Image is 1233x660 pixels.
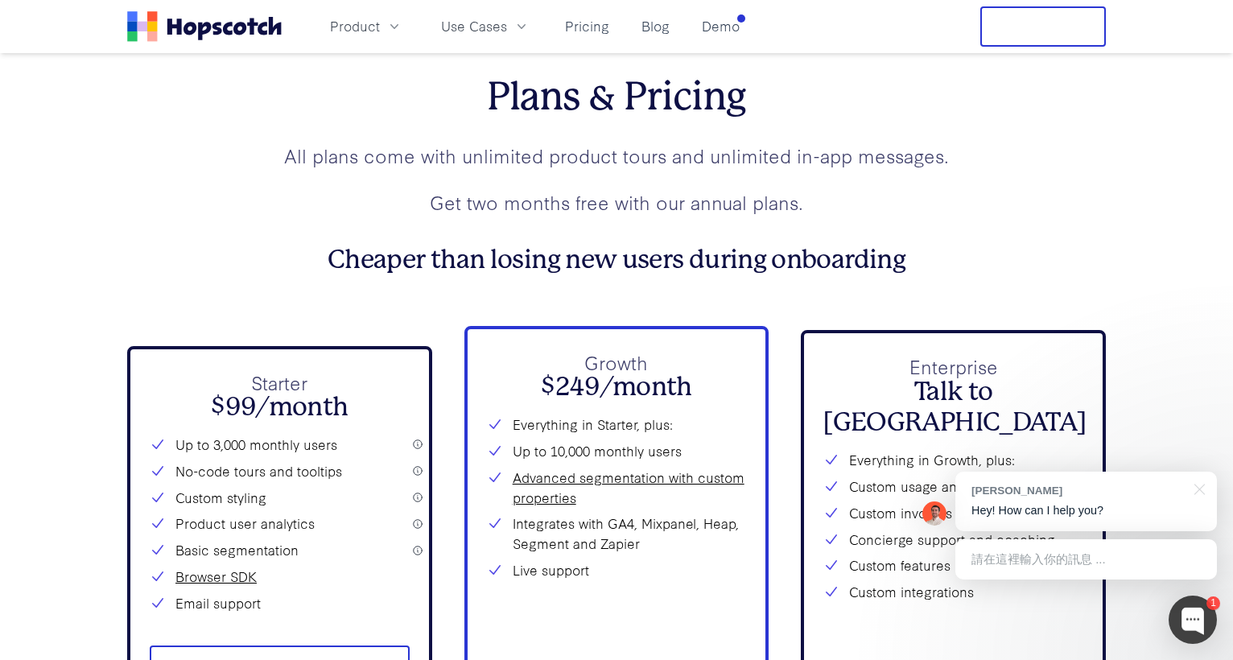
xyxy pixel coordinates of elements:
div: 請在這裡輸入你的訊息 ... [955,539,1217,580]
li: Up to 3,000 monthly users [150,435,410,455]
button: Use Cases [431,13,539,39]
img: Mark Spera [922,501,946,526]
button: Free Trial [980,6,1106,47]
li: Custom features [823,555,1083,575]
a: Blog [635,13,676,39]
h2: Plans & Pricing [127,74,1106,121]
a: Pricing [559,13,616,39]
p: Hey! How can I help you? [971,502,1201,519]
li: Live support [487,560,747,580]
li: Up to 10,000 monthly users [487,441,747,461]
span: Use Cases [441,16,507,36]
div: [PERSON_NAME] [971,483,1185,498]
p: Get two months free with our annual plans. [127,188,1106,217]
li: Product user analytics [150,514,410,534]
li: Concierge support and coaching [823,530,1083,550]
div: 1 [1206,596,1220,610]
li: Email support [150,593,410,613]
button: Product [320,13,412,39]
a: Advanced segmentation with custom properties [513,468,747,508]
li: Everything in Growth, plus: [823,450,1083,470]
h2: $99/month [150,392,410,423]
p: All plans come with unlimited product tours and unlimited in-app messages. [127,142,1106,170]
p: Growth [487,349,747,377]
a: Demo [695,13,746,39]
p: Enterprise [823,353,1083,381]
li: No-code tours and tooltips [150,461,410,481]
li: Custom invoices and contracts [823,503,1083,523]
li: Custom integrations [823,582,1083,602]
h2: $249/month [487,372,747,402]
a: Browser SDK [175,567,257,587]
p: Starter [150,369,410,397]
li: Custom usage and plans [823,476,1083,497]
li: Custom styling [150,488,410,508]
li: Everything in Starter, plus: [487,415,747,435]
h3: Cheaper than losing new users during onboarding [127,245,1106,275]
li: Basic segmentation [150,540,410,560]
span: Product [330,16,380,36]
li: Integrates with GA4, Mixpanel, Heap, Segment and Zapier [487,514,747,554]
h2: Talk to [GEOGRAPHIC_DATA] [823,377,1083,439]
a: Home [127,11,282,42]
